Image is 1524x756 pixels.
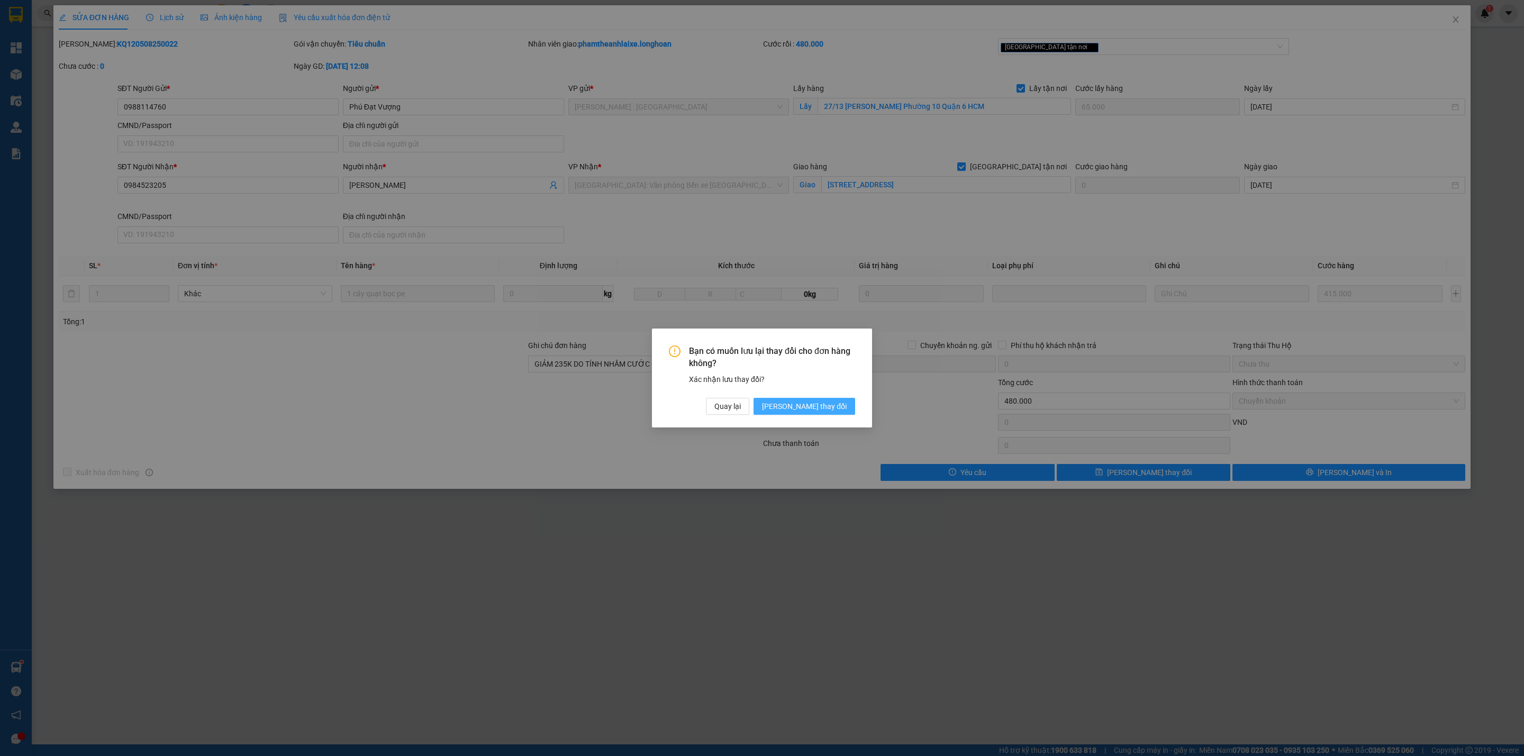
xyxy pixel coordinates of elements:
[762,400,847,412] span: [PERSON_NAME] thay đổi
[669,345,681,357] span: exclamation-circle
[689,374,855,385] div: Xác nhận lưu thay đổi?
[706,398,749,415] button: Quay lại
[689,345,855,369] span: Bạn có muốn lưu lại thay đổi cho đơn hàng không?
[754,398,855,415] button: [PERSON_NAME] thay đổi
[714,400,741,412] span: Quay lại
